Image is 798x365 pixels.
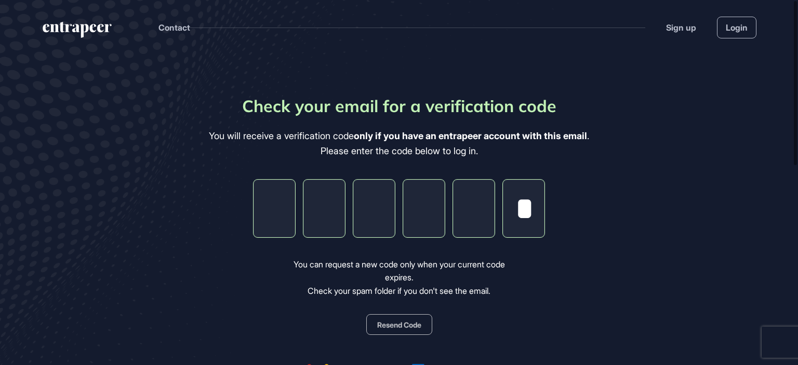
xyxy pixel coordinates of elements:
a: Login [717,17,756,38]
button: Contact [158,21,190,34]
div: Check your email for a verification code [242,93,556,118]
div: You can request a new code only when your current code expires. Check your spam folder if you don... [279,258,520,298]
b: only if you have an entrapeer account with this email [354,130,587,141]
a: Sign up [666,21,696,34]
div: You will receive a verification code . Please enter the code below to log in. [209,129,589,159]
button: Resend Code [366,314,432,335]
a: entrapeer-logo [42,22,113,42]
